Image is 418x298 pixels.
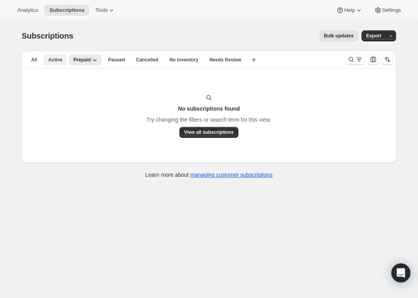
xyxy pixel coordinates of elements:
span: Paused [108,57,125,63]
button: Create new view [247,54,260,65]
button: Sort the results [382,54,393,65]
button: Settings [369,5,405,16]
span: Cancelled [136,57,158,63]
p: Learn more about [145,171,273,179]
p: Try changing the filters or search term for this view. [147,116,271,124]
button: Analytics [13,5,43,16]
span: Export [366,33,381,39]
span: Help [344,7,355,13]
span: Needs Review [209,57,241,63]
button: Bulk updates [319,30,358,41]
button: Export [361,30,386,41]
h3: No subscriptions found [178,105,240,113]
span: Subscriptions [49,7,84,13]
button: Customize table column order and visibility [368,54,379,65]
button: Tools [91,5,120,16]
span: Subscriptions [22,31,73,40]
button: View all subscriptions [179,127,238,138]
span: All [31,57,37,63]
button: Search and filter results [346,54,364,65]
span: Bulk updates [324,33,353,39]
a: managing customer subscriptions [190,172,273,178]
span: Active [48,57,62,63]
span: No inventory [169,57,198,63]
div: Open Intercom Messenger [391,263,410,282]
span: Settings [382,7,401,13]
button: Subscriptions [45,5,89,16]
button: Help [331,5,367,16]
span: Analytics [17,7,38,13]
span: View all subscriptions [184,129,234,135]
span: Prepaid [73,57,91,63]
span: Tools [95,7,108,13]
